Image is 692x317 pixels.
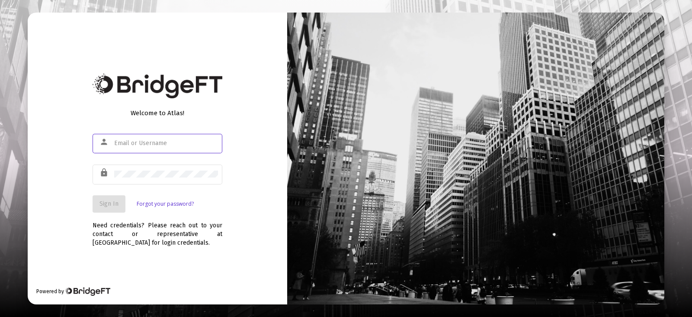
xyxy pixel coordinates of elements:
[137,200,194,208] a: Forgot your password?
[99,200,119,207] span: Sign In
[99,168,110,178] mat-icon: lock
[93,195,125,213] button: Sign In
[114,140,218,147] input: Email or Username
[93,109,222,117] div: Welcome to Atlas!
[36,287,110,296] div: Powered by
[93,213,222,247] div: Need credentials? Please reach out to your contact or representative at [GEOGRAPHIC_DATA] for log...
[99,137,110,147] mat-icon: person
[93,74,222,98] img: Bridge Financial Technology Logo
[65,287,110,296] img: Bridge Financial Technology Logo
